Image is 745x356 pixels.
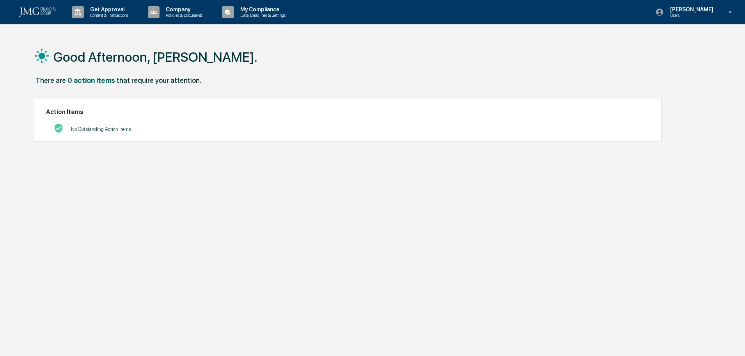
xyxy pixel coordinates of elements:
h2: Action Items [46,108,649,116]
p: My Compliance [234,6,289,13]
div: 0 action items [67,76,115,84]
p: Get Approval [84,6,132,13]
div: There are [35,76,66,84]
p: Users [664,13,717,18]
p: Data, Deadlines & Settings [234,13,289,18]
div: that require your attention. [117,76,201,84]
h1: Good Afternoon, [PERSON_NAME]. [53,49,257,65]
p: [PERSON_NAME] [664,6,717,13]
p: Company [160,6,206,13]
p: Policies & Documents [160,13,206,18]
p: Content & Transactions [84,13,132,18]
img: No Actions logo [54,123,63,133]
p: No Outstanding Action Items [71,126,131,132]
img: logo [19,7,56,17]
